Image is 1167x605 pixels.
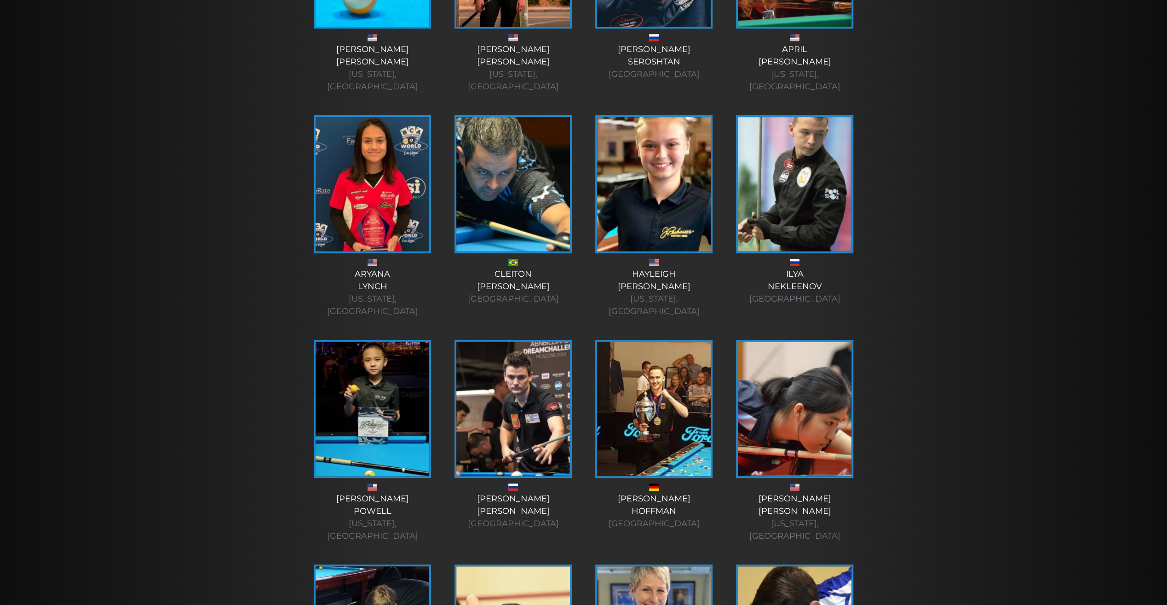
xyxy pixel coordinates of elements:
[593,493,715,530] div: [PERSON_NAME] Hoffman
[734,268,856,305] div: Ilya Nekleenov
[452,115,575,305] a: Cleiton[PERSON_NAME] [GEOGRAPHIC_DATA]
[593,518,715,530] div: [GEOGRAPHIC_DATA]
[311,493,434,542] div: [PERSON_NAME] Powell
[593,293,715,318] div: [US_STATE], [GEOGRAPHIC_DATA]
[734,43,856,93] div: April [PERSON_NAME]
[452,268,575,305] div: Cleiton [PERSON_NAME]
[452,518,575,530] div: [GEOGRAPHIC_DATA]
[593,43,715,81] div: [PERSON_NAME] Seroshtan
[316,342,429,476] img: jin-for-website-e1628181284509-225x320.jpg
[734,293,856,305] div: [GEOGRAPHIC_DATA]
[311,293,434,318] div: [US_STATE], [GEOGRAPHIC_DATA]
[738,342,851,476] img: 45313985_10217186318317344_4373518970783793152_o-225x320.jpg
[593,68,715,81] div: [GEOGRAPHIC_DATA]
[316,117,429,251] img: aryana-bca-win-2-1-e1564582366468-225x320.jpg
[452,43,575,93] div: [PERSON_NAME] [PERSON_NAME]
[734,340,856,542] a: [PERSON_NAME][PERSON_NAME] [US_STATE], [GEOGRAPHIC_DATA]
[597,117,711,251] img: hayleigh-1-225x320.jpg
[311,518,434,542] div: [US_STATE], [GEOGRAPHIC_DATA]
[452,293,575,305] div: [GEOGRAPHIC_DATA]
[452,493,575,530] div: [PERSON_NAME] [PERSON_NAME]
[593,115,715,318] a: Hayleigh[PERSON_NAME] [US_STATE], [GEOGRAPHIC_DATA]
[734,493,856,542] div: [PERSON_NAME] [PERSON_NAME]
[311,115,434,318] a: AryanaLynch [US_STATE], [GEOGRAPHIC_DATA]
[452,68,575,93] div: [US_STATE], [GEOGRAPHIC_DATA]
[311,340,434,542] a: [PERSON_NAME]Powell [US_STATE], [GEOGRAPHIC_DATA]
[738,117,851,251] img: Ilya-Nekleenov-225x320.jpg
[734,115,856,305] a: IlyaNekleenov [GEOGRAPHIC_DATA]
[593,268,715,318] div: Hayleigh [PERSON_NAME]
[456,117,570,251] img: pref-cleighton-225x320.jpg
[452,340,575,530] a: [PERSON_NAME][PERSON_NAME] [GEOGRAPHIC_DATA]
[593,340,715,530] a: [PERSON_NAME]Hoffman [GEOGRAPHIC_DATA]
[311,68,434,93] div: [US_STATE], [GEOGRAPHIC_DATA]
[311,43,434,93] div: [PERSON_NAME] [PERSON_NAME]
[311,268,434,318] div: Aryana Lynch
[597,342,711,476] img: Patrick-Hofmann-225x320.jpg
[734,518,856,542] div: [US_STATE], [GEOGRAPHIC_DATA]
[456,342,570,476] img: KonstantinStepanov2-225x320.jpg
[734,68,856,93] div: [US_STATE], [GEOGRAPHIC_DATA]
